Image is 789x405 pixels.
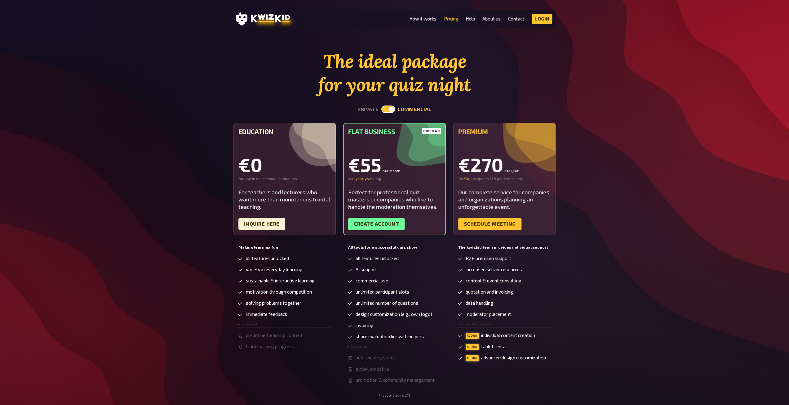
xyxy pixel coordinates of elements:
[356,334,424,339] span: share evaluation link with helpers
[444,16,458,21] a: Pricing
[458,218,521,230] a: Schedule meeting
[356,377,435,383] span: promotion & community management
[238,218,285,230] a: Inquire here
[356,289,409,295] span: unlimited participant slots
[466,355,546,361] span: advanced design customization
[356,366,389,371] span: global statistics
[356,267,377,272] span: AI support
[356,256,399,261] span: all features unlocked
[246,300,301,306] span: solving problems together
[246,312,287,317] span: immediate feedback
[246,278,315,283] span: sustainable & interactive learning
[233,50,556,96] h1: The ideal package for your quiz night
[246,344,294,349] span: track learning progress
[237,323,257,326] span: In Development
[356,312,432,317] span: design customization (e.g., own logo)
[463,176,468,181] input: 0
[458,245,551,250] h5: The kwizkid team provides individual support
[347,345,367,348] span: In Development
[482,16,501,21] a: About us
[356,300,418,306] span: unlimited number of questions
[466,312,511,317] span: moderator placement
[238,189,331,210] div: For teachers and lecturers who want more than monotonous frontal teaching.
[466,344,507,350] span: tablet rental
[348,245,441,250] h5: All tools for a successful quiz show
[458,176,551,181] div: for participants ( €9 per Participant )
[508,16,524,21] a: Contact
[466,278,521,283] span: content & event consulting
[238,176,331,181] div: for use in educational institutions
[466,289,513,295] span: quotation and invoicing
[466,16,475,21] a: Help
[466,300,493,306] span: data handling
[457,323,493,326] span: Optional additional services
[246,333,303,338] span: predefined learning content
[356,278,388,283] span: commercial use
[357,106,379,112] button: private
[348,218,405,230] a: Create account
[238,245,331,250] h5: Making learning fun
[356,323,374,328] span: invoicing
[356,355,394,360] span: anti-cheat system
[238,155,331,174] div: €0
[466,333,535,339] span: individual content creation
[466,256,511,261] span: B2B premium support
[409,16,437,21] a: How it works
[397,106,432,112] button: commercial
[348,189,441,210] div: Perfect for professional quiz masters or companies who like to handle the moderation themselves.
[356,176,370,181] div: yearly
[532,14,552,24] a: Login
[383,169,400,173] small: per Month
[466,267,522,272] span: increased server resources
[458,155,551,174] div: €270
[246,256,289,261] span: all features unlocked
[504,169,519,173] small: per Quiz
[348,128,441,135] h5: Flat Business
[379,394,410,398] small: Prices excluding VAT
[238,128,331,135] h5: Education
[246,289,312,295] span: motivation through competition
[348,155,441,174] div: €55
[458,128,551,135] h5: Premium
[246,267,303,272] span: variety in everyday learning
[348,176,441,181] div: with billing
[458,189,551,210] div: Our complete service for companies and organizations planning an unforgettable event.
